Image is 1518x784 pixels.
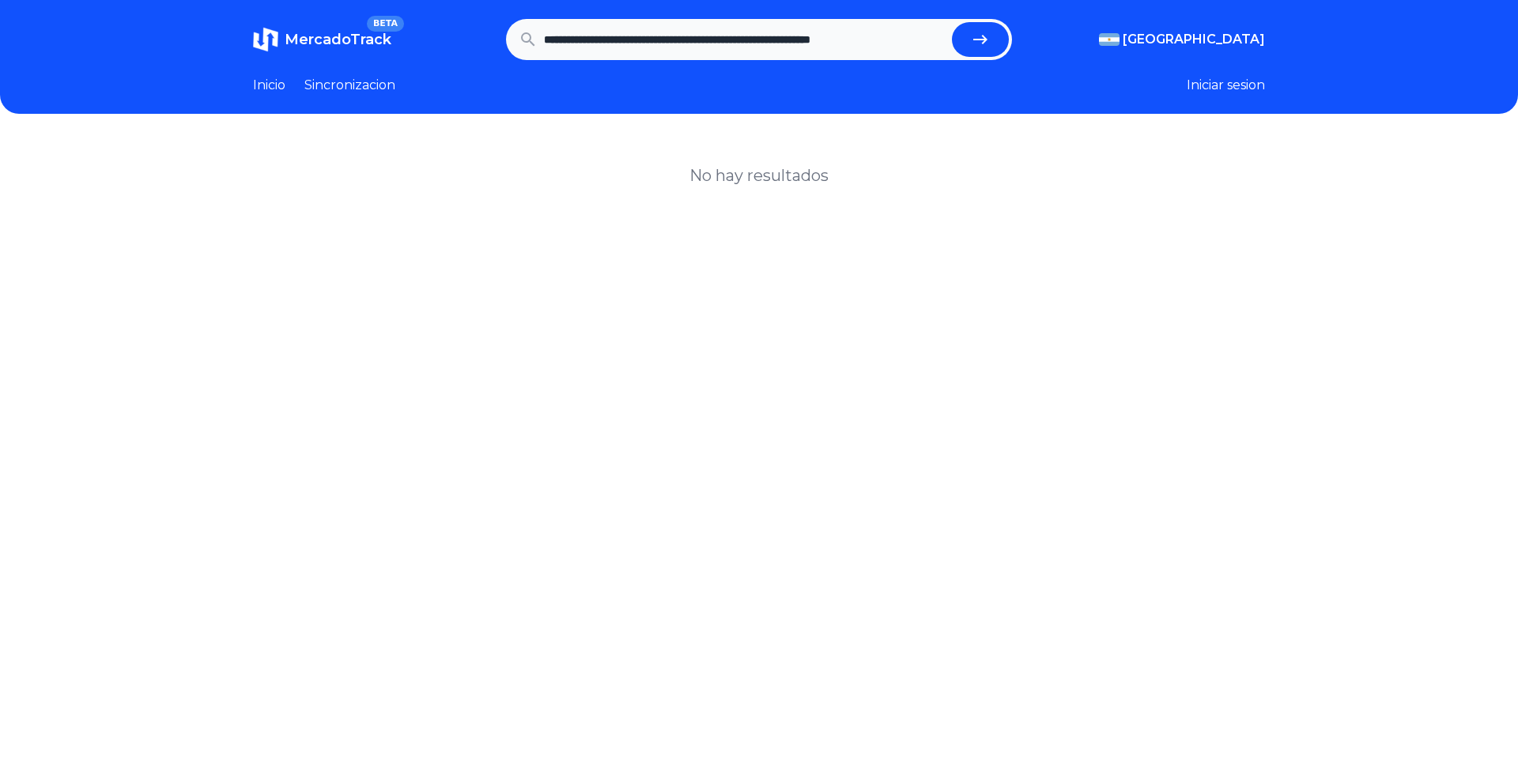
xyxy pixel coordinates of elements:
[689,164,829,187] h1: No hay resultados
[1187,76,1265,95] button: Iniciar sesion
[1123,30,1265,49] span: [GEOGRAPHIC_DATA]
[253,27,278,52] img: MercadoTrack
[1099,33,1120,46] img: Argentina
[367,16,404,32] span: BETA
[253,76,285,95] a: Inicio
[253,27,391,52] a: MercadoTrackBETA
[285,31,391,48] span: MercadoTrack
[1099,30,1265,49] button: [GEOGRAPHIC_DATA]
[304,76,395,95] a: Sincronizacion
